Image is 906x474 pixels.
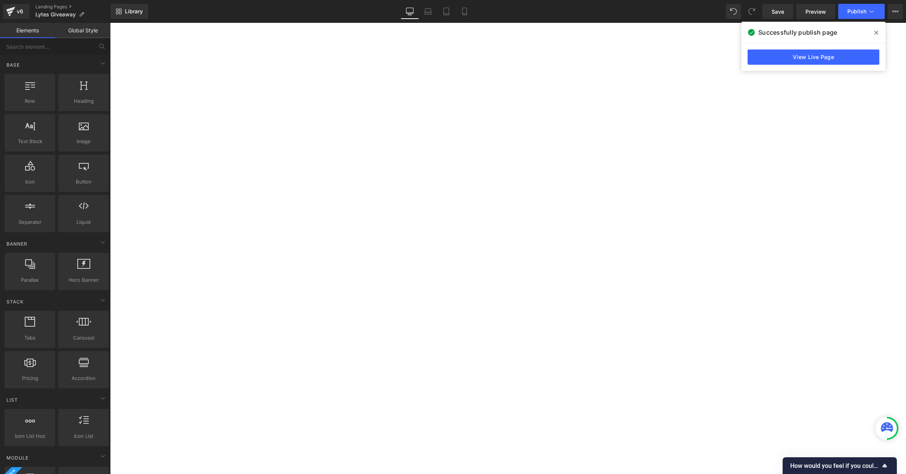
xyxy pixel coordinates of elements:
[7,218,53,226] span: Separator
[7,334,53,342] span: Tabs
[6,240,28,247] span: Banner
[6,298,24,305] span: Stack
[401,4,419,19] a: Desktop
[880,448,898,466] iframe: To enrich screen reader interactions, please activate Accessibility in Grammarly extension settings
[888,4,903,19] button: More
[35,11,76,18] span: Lytes Giveaway
[758,28,837,37] span: Successfully publish page
[455,4,474,19] a: Mobile
[744,4,759,19] button: Redo
[6,454,29,461] span: Module
[110,4,148,19] a: New Library
[847,8,866,14] span: Publish
[61,137,107,145] span: Image
[61,374,107,382] span: Accordion
[726,4,741,19] button: Undo
[61,276,107,284] span: Hero Banner
[7,432,53,440] span: Icon List Hoz
[7,374,53,382] span: Pricing
[61,334,107,342] span: Carousel
[790,461,889,470] button: Show survey - How would you feel if you could no longer use GemPages?
[61,432,107,440] span: Icon List
[796,4,835,19] a: Preview
[790,462,880,469] span: How would you feel if you could no longer use GemPages?
[437,4,455,19] a: Tablet
[7,97,53,105] span: Row
[3,4,29,19] a: v6
[110,23,906,474] iframe: To enrich screen reader interactions, please activate Accessibility in Grammarly extension settings
[7,137,53,145] span: Text Block
[61,97,107,105] span: Heading
[748,49,879,65] a: View Live Page
[6,396,19,404] span: List
[125,8,143,15] span: Library
[15,6,25,16] div: v6
[838,4,885,19] button: Publish
[7,178,53,186] span: Icon
[805,8,826,16] span: Preview
[772,8,784,16] span: Save
[7,276,53,284] span: Parallax
[35,4,110,10] a: Landing Pages
[419,4,437,19] a: Laptop
[6,61,21,69] span: Base
[61,178,107,186] span: Button
[61,218,107,226] span: Liquid
[55,23,110,38] a: Global Style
